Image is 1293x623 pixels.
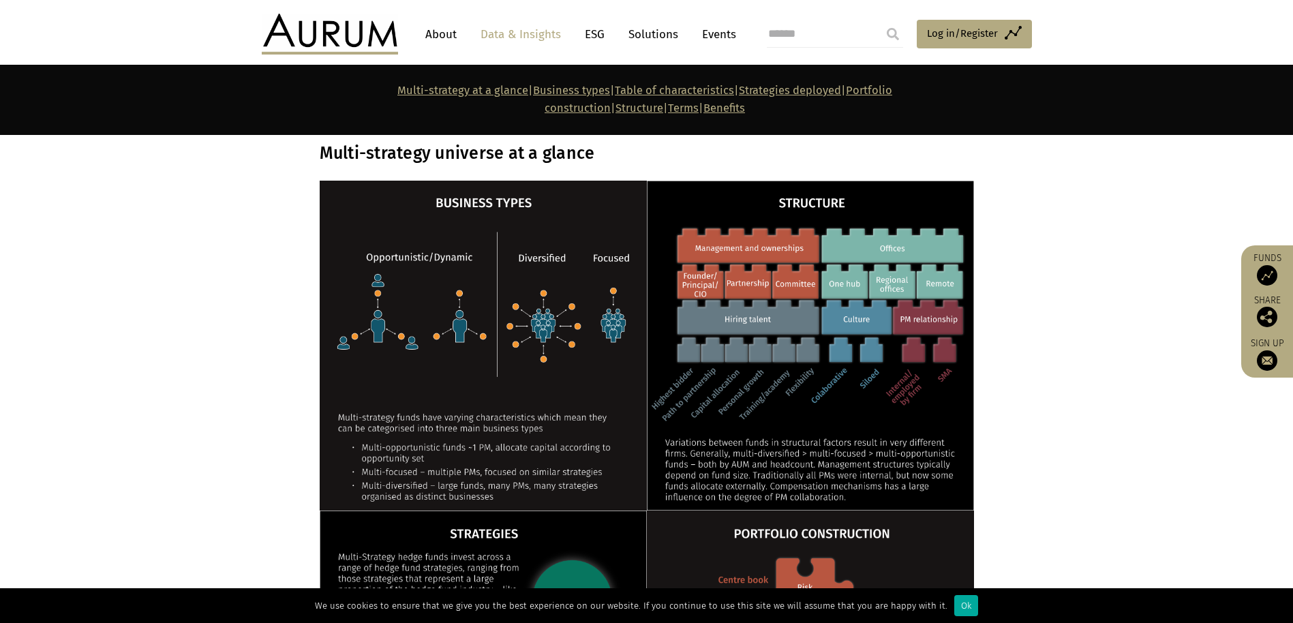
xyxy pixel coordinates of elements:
[1248,337,1286,371] a: Sign up
[879,20,907,48] input: Submit
[954,595,978,616] div: Ok
[262,14,398,55] img: Aurum
[533,84,610,97] a: Business types
[474,22,568,47] a: Data & Insights
[1257,307,1277,327] img: Share this post
[397,84,892,115] strong: | | | | | |
[578,22,611,47] a: ESG
[1257,350,1277,371] img: Sign up to our newsletter
[615,84,734,97] a: Table of characteristics
[1257,265,1277,286] img: Access Funds
[699,102,703,115] strong: |
[703,102,745,115] a: Benefits
[668,102,699,115] a: Terms
[739,84,841,97] a: Strategies deployed
[419,22,463,47] a: About
[320,143,971,164] h3: Multi-strategy universe at a glance
[695,22,736,47] a: Events
[615,102,663,115] a: Structure
[927,25,998,42] span: Log in/Register
[397,84,528,97] a: Multi-strategy at a glance
[1248,296,1286,327] div: Share
[1248,252,1286,286] a: Funds
[622,22,685,47] a: Solutions
[917,20,1032,48] a: Log in/Register
[320,181,647,511] img: multi-strat-business-types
